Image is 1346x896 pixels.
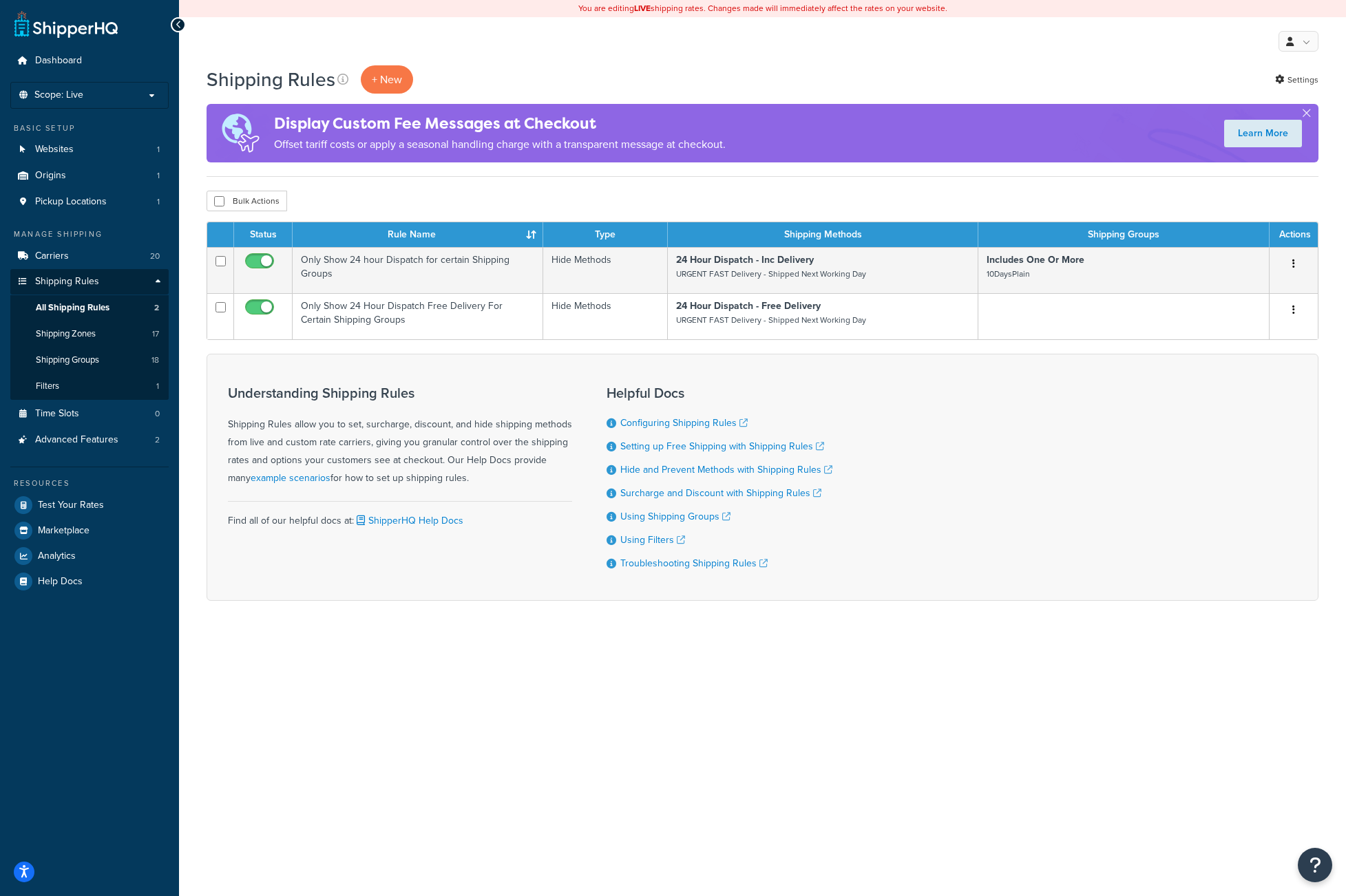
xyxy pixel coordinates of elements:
div: Resources [10,478,169,489]
a: Shipping Groups 18 [10,348,169,373]
a: Marketplace [10,518,169,543]
a: Carriers 20 [10,244,169,269]
a: Using Shipping Groups [620,509,730,524]
a: Analytics [10,544,169,568]
td: Only Show 24 hour Dispatch for certain Shipping Groups [293,247,543,293]
a: Hide and Prevent Methods with Shipping Rules [620,462,832,477]
span: 20 [150,250,160,262]
span: 2 [155,434,160,446]
a: Websites 1 [10,137,169,162]
p: + New [361,65,413,94]
span: Test Your Rates [38,500,104,511]
a: Setting up Free Shipping with Shipping Rules [620,439,824,454]
li: Websites [10,137,169,162]
li: Advanced Features [10,427,169,453]
a: Origins 1 [10,163,169,189]
small: URGENT FAST Delivery - Shipped Next Working Day [676,314,866,326]
a: Shipping Zones 17 [10,321,169,347]
span: Scope: Live [34,89,83,101]
span: Shipping Rules [35,276,99,288]
li: Time Slots [10,401,169,427]
img: duties-banner-06bc72dcb5fe05cb3f9472aba00be2ae8eb53ab6f0d8bb03d382ba314ac3c341.png [207,104,274,162]
td: Hide Methods [543,247,668,293]
strong: Includes One Or More [987,253,1084,267]
li: Origins [10,163,169,189]
small: 10DaysPlain [987,268,1030,280]
a: Troubleshooting Shipping Rules [620,556,768,570]
a: Surcharge and Discount with Shipping Rules [620,486,821,500]
span: Carriers [35,250,69,262]
li: Pickup Locations [10,189,169,215]
span: Help Docs [38,576,83,588]
span: Marketplace [38,525,90,537]
span: 2 [154,302,159,314]
li: Shipping Groups [10,348,169,373]
span: 1 [157,170,160,182]
b: LIVE [634,2,651,14]
span: 0 [155,408,160,420]
a: Settings [1275,70,1318,89]
li: All Shipping Rules [10,295,169,321]
button: Open Resource Center [1298,848,1332,882]
h3: Understanding Shipping Rules [228,385,572,401]
span: 1 [157,144,160,156]
strong: 24 Hour Dispatch - Free Delivery [676,299,821,313]
li: Filters [10,374,169,399]
h4: Display Custom Fee Messages at Checkout [274,112,726,135]
td: Hide Methods [543,293,668,339]
a: ShipperHQ Help Docs [354,513,463,528]
a: Learn More [1224,120,1302,147]
span: Websites [35,144,74,156]
span: Dashboard [35,55,82,67]
div: Basic Setup [10,122,169,134]
span: Pickup Locations [35,196,107,208]
span: Shipping Zones [36,328,96,340]
span: Filters [36,381,59,392]
a: Shipping Rules [10,269,169,295]
span: Time Slots [35,408,79,420]
th: Shipping Groups [978,222,1270,247]
h3: Helpful Docs [607,385,832,401]
li: Shipping Zones [10,321,169,347]
span: 1 [157,196,160,208]
p: Offset tariff costs or apply a seasonal handling charge with a transparent message at checkout. [274,135,726,154]
small: URGENT FAST Delivery - Shipped Next Working Day [676,268,866,280]
li: Carriers [10,244,169,269]
strong: 24 Hour Dispatch - Inc Delivery [676,253,814,267]
span: Origins [35,170,66,182]
a: ShipperHQ Home [14,10,118,38]
a: example scenarios [251,471,330,485]
span: 17 [152,328,159,340]
span: 18 [151,354,159,366]
a: Configuring Shipping Rules [620,416,748,430]
span: 1 [156,381,159,392]
a: All Shipping Rules 2 [10,295,169,321]
a: Help Docs [10,569,169,594]
span: Analytics [38,551,76,562]
th: Actions [1270,222,1318,247]
a: Advanced Features 2 [10,427,169,453]
td: Only Show 24 Hour Dispatch Free Delivery For Certain Shipping Groups [293,293,543,339]
th: Type [543,222,668,247]
div: Manage Shipping [10,228,169,240]
a: Filters 1 [10,374,169,399]
th: Status [234,222,293,247]
a: Using Filters [620,533,685,547]
th: Shipping Methods [668,222,979,247]
a: Test Your Rates [10,493,169,518]
h1: Shipping Rules [207,66,335,93]
div: Shipping Rules allow you to set, surcharge, discount, and hide shipping methods from live and cus... [228,385,572,487]
a: Dashboard [10,48,169,74]
a: Time Slots 0 [10,401,169,427]
a: Pickup Locations 1 [10,189,169,215]
span: Advanced Features [35,434,118,446]
span: All Shipping Rules [36,302,109,314]
span: Shipping Groups [36,354,99,366]
button: Bulk Actions [207,191,287,211]
li: Shipping Rules [10,269,169,400]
